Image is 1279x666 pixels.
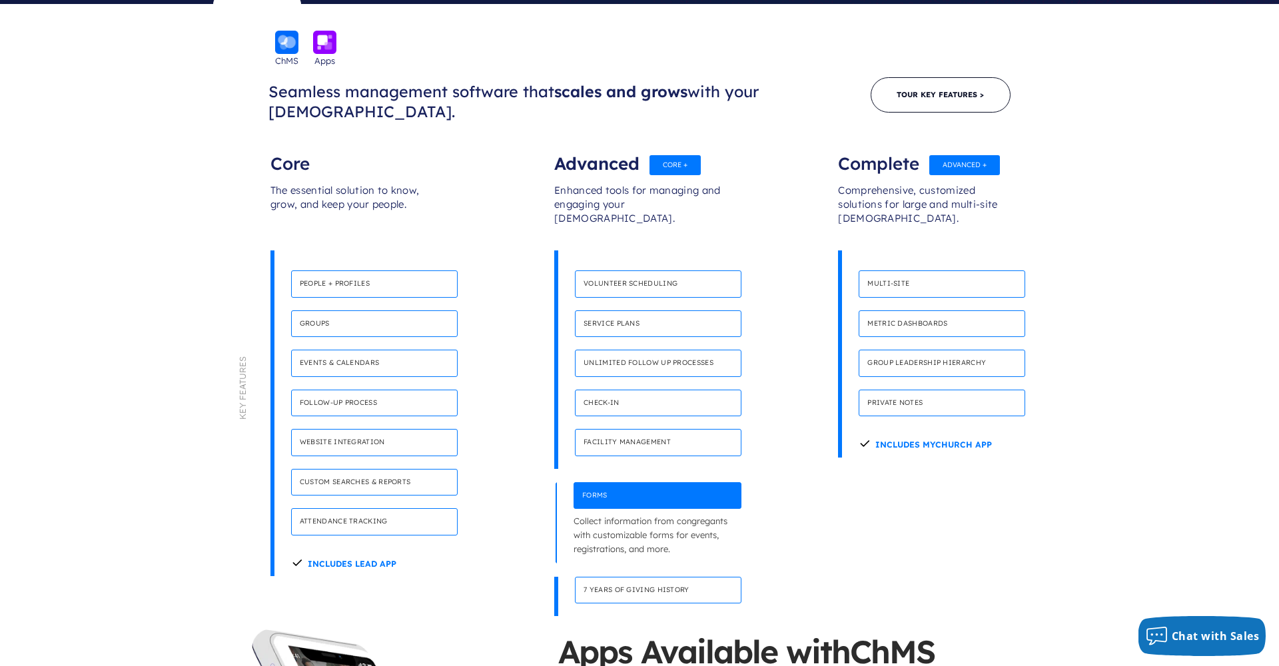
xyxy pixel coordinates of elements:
h4: Groups [291,310,458,338]
h4: Includes Mychurch App [859,429,992,457]
div: Comprehensive, customized solutions for large and multi-site [DEMOGRAPHIC_DATA]. [838,170,1009,250]
img: icon_apps-bckgrnd-600x600-1.png [313,31,336,54]
h4: Custom searches & reports [291,469,458,496]
h4: Attendance tracking [291,508,458,535]
div: The essential solution to know, grow, and keep your people. [270,170,441,250]
h4: Metric dashboards [859,310,1025,338]
span: scales and grows [554,82,687,101]
div: Advanced [554,144,725,170]
h4: Follow-up process [291,390,458,417]
p: Collect information from congregants with customizable forms for events, registrations, and more. [574,509,741,561]
a: Tour Key Features > [871,77,1011,113]
h4: People + Profiles [291,270,458,298]
button: Chat with Sales [1138,616,1266,656]
h4: Unlimited follow up processes [575,350,741,377]
h4: Forms [574,482,741,509]
div: Enhanced tools for managing and engaging your [DEMOGRAPHIC_DATA]. [554,170,725,250]
div: Complete [838,144,1009,170]
h4: Multi-site [859,270,1025,298]
h4: Service plans [575,310,741,338]
h4: Group leadership hierarchy [859,350,1025,377]
h4: Private notes [859,390,1025,417]
h4: Website integration [291,429,458,456]
h3: Seamless management software that with your [DEMOGRAPHIC_DATA]. [268,82,871,123]
h4: Events & calendars [291,350,458,377]
h4: Facility management [575,429,741,456]
h4: 7 years of giving history [575,577,741,604]
span: Chat with Sales [1172,629,1260,643]
div: Core [270,144,441,170]
h4: Check-in [575,390,741,417]
span: Apps [314,54,335,67]
img: icon_chms-bckgrnd-600x600-1.png [275,31,298,54]
span: ChMS [275,54,298,67]
h4: Volunteer scheduling [575,270,741,298]
h4: Includes Lead App [291,548,396,576]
